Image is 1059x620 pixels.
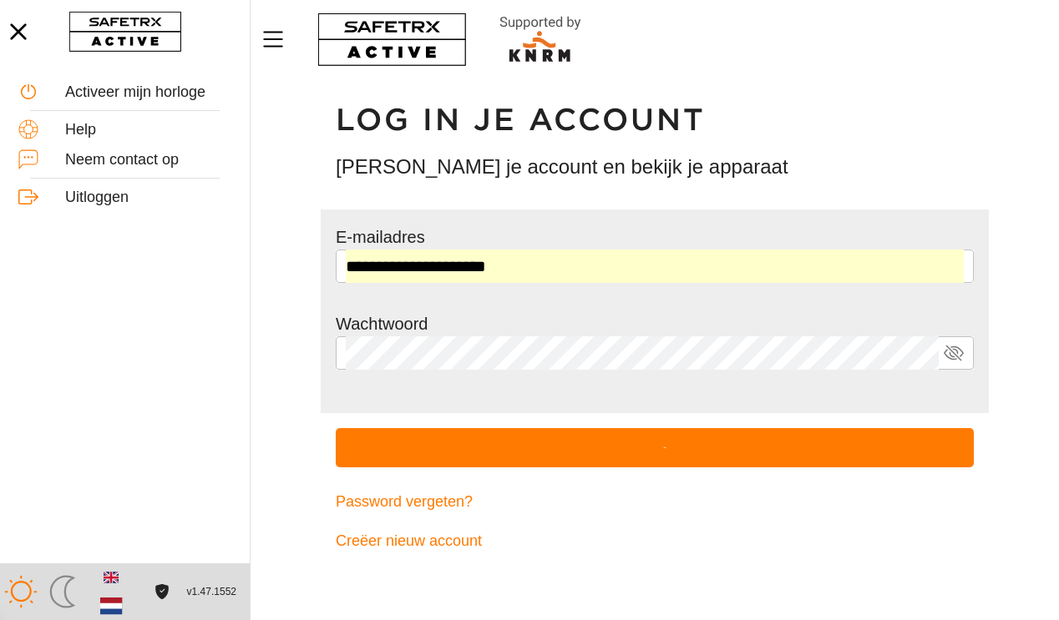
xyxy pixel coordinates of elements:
label: Wachtwoord [336,315,428,333]
div: Uitloggen [65,189,231,207]
button: Nederlands [97,592,125,620]
button: Menu [259,22,301,57]
label: E-mailadres [336,228,425,246]
h1: Log in je account [336,101,974,139]
div: Neem contact op [65,151,231,169]
h3: [PERSON_NAME] je account en bekijk je apparaat [336,153,974,181]
button: v1.47.1552 [177,578,246,606]
a: Password vergeten? [336,482,974,522]
button: Engels [97,563,125,592]
img: en.svg [104,570,119,585]
div: Activeer mijn horloge [65,83,231,102]
img: nl.svg [100,595,123,617]
a: Licentieovereenkomst [150,584,173,598]
span: Creëer nieuw account [336,528,482,554]
img: RescueLogo.svg [480,13,600,67]
img: ModeDark.svg [46,575,79,608]
div: Help [65,121,231,139]
img: ModeLight.svg [4,575,38,608]
img: Help.svg [18,119,38,139]
span: Password vergeten? [336,489,473,515]
span: v1.47.1552 [187,583,236,601]
img: ContactUs.svg [18,149,38,169]
a: Creëer nieuw account [336,522,974,561]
